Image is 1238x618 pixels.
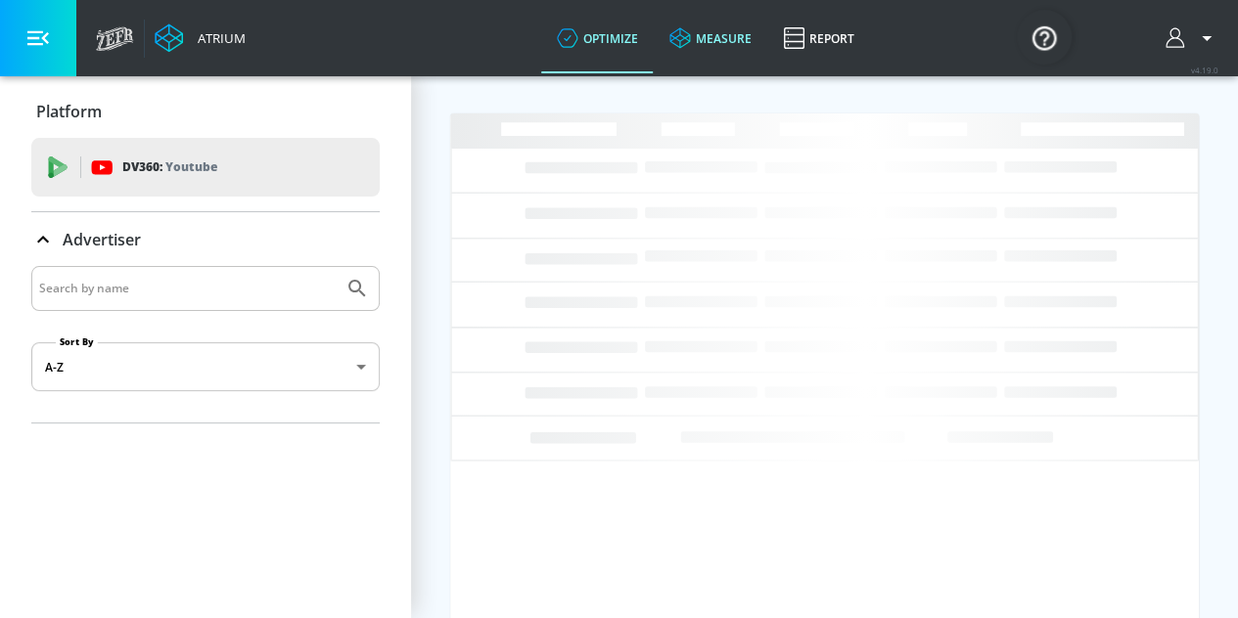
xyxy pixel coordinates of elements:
div: A-Z [31,342,380,391]
div: Advertiser [31,266,380,422]
div: Platform [31,84,380,139]
button: Open Resource Center [1017,10,1072,65]
a: Report [767,3,870,73]
a: Atrium [155,23,246,53]
input: Search by name [39,276,336,301]
div: DV360: Youtube [31,138,380,197]
p: DV360: [122,156,217,178]
a: optimize [541,3,654,73]
p: Platform [36,101,102,122]
span: v 4.19.0 [1191,65,1218,75]
div: Atrium [190,29,246,47]
a: measure [654,3,767,73]
nav: list of Advertiser [31,407,380,422]
div: Advertiser [31,212,380,267]
p: Advertiser [63,229,141,250]
p: Youtube [165,156,217,177]
label: Sort By [56,335,98,348]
